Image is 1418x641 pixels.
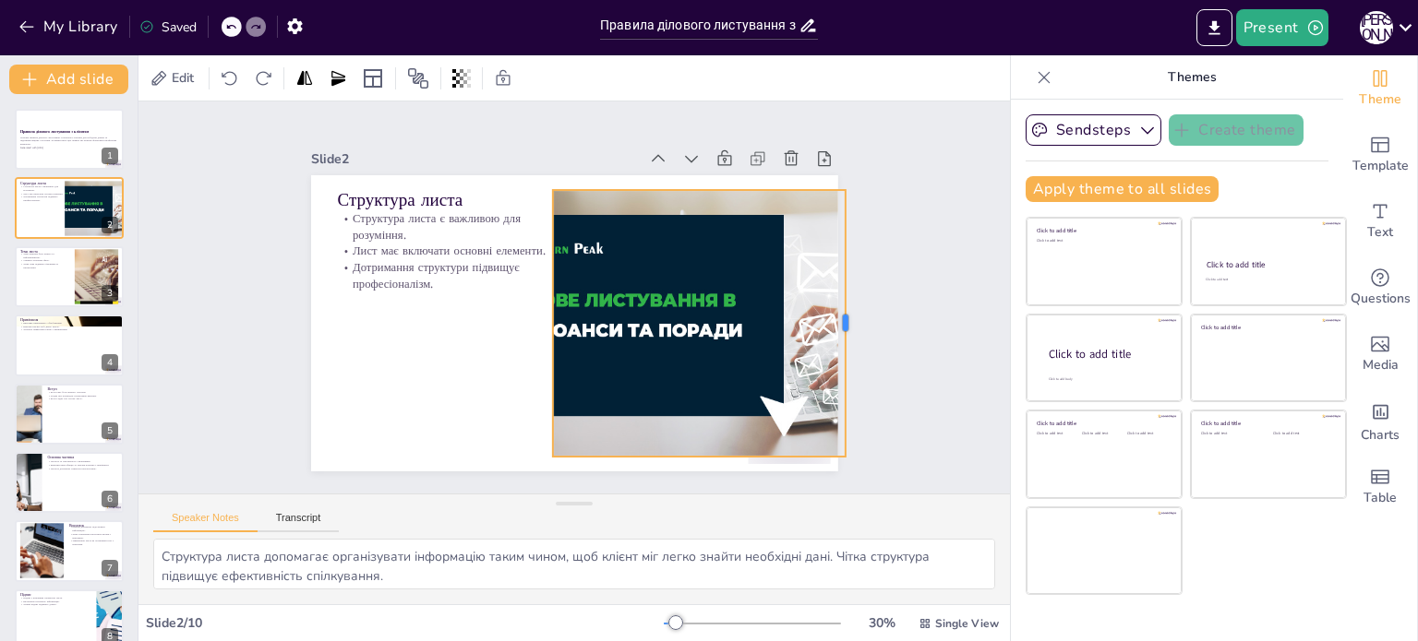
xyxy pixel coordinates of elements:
div: 6 [102,491,118,507]
div: 2 [15,177,124,238]
p: Уникати загальних фраз. [20,259,69,263]
div: 7 [102,560,118,576]
div: Click to add title [1037,227,1169,234]
p: Висновок [69,523,118,528]
div: 5 [102,422,118,439]
div: Click to add title [1207,259,1329,270]
div: Add charts and graphs [1343,387,1417,454]
p: Лист має включати основні елементи. [20,192,69,196]
div: Add images, graphics, shapes or video [1343,321,1417,387]
div: 3 [102,285,118,302]
p: Дотримання структури підвищує професіоналізм. [386,127,597,293]
button: Create theme [1169,114,1304,146]
button: Sendsteps [1026,114,1161,146]
p: Generated with [URL] [20,146,118,149]
p: Завершення листа на позитивній ноті є корисним. [69,540,118,546]
p: Основна частина [47,455,118,460]
input: Insert title [600,12,799,39]
div: 3 [15,246,124,307]
button: Х [PERSON_NAME] [1360,9,1393,46]
p: Дотримання структури підвищує професіоналізм. [20,195,69,201]
span: Position [407,67,429,89]
p: Підпис є важливим елементом листа. [20,596,91,599]
div: Saved [139,18,197,36]
div: 30 % [859,614,904,632]
div: 4 [102,354,118,371]
div: Click to add text [1037,432,1078,436]
div: Click to add title [1037,420,1169,427]
div: Add text boxes [1343,188,1417,255]
span: Questions [1351,289,1411,309]
span: Table [1364,488,1397,508]
span: Single View [935,616,999,631]
p: Чіткий підпис підвищує довіру. [20,602,91,606]
div: Click to add text [1206,278,1328,282]
div: Add a table [1343,454,1417,520]
div: Add ready made slides [1343,122,1417,188]
div: Click to add body [1049,377,1165,382]
div: Click to add title [1201,420,1333,427]
span: Edit [168,69,198,87]
span: Charts [1361,425,1400,445]
div: 4 [15,315,124,375]
div: 5 [15,384,124,445]
p: Використовуйте ім'я, якщо знаєте. [20,325,118,328]
div: Click to add text [1273,432,1331,436]
p: Структура листа [433,69,639,228]
div: 2 [102,217,118,233]
div: Х [PERSON_NAME] [1360,11,1393,44]
div: Slide 2 [438,23,713,230]
p: Тема листа [20,249,69,255]
p: Основні правила ділового листування з клієнтом є ключем для побудови довіри та підтримки міцних с... [20,136,118,146]
button: Add slide [9,65,128,94]
p: Загальне привітання також є прийнятним. [20,328,118,332]
p: Використання абзаців та списків покращує сприйняття. [47,463,118,467]
div: Click to add title [1201,323,1333,330]
p: Вступ [47,386,118,391]
p: Включайте контактну інформацію. [20,599,91,603]
p: Ввічливе привітання є обов'язковим. [20,322,118,326]
div: Get real-time input from your audience [1343,255,1417,321]
p: Чіткість допомагає уникнути непорозумінь. [47,467,118,470]
div: Click to add text [1082,432,1124,436]
span: Theme [1359,89,1401,110]
button: My Library [14,12,126,42]
p: Структура листа [20,180,69,185]
div: Click to add text [1201,432,1259,436]
span: Text [1367,222,1393,243]
p: Чітка тема підвищує ймовірність прочитання. [20,262,69,268]
p: Згадка про попереднє спілкування важлива. [47,394,118,398]
div: Click to add title [1049,347,1167,362]
p: Лист має включати основні елементи. [405,114,607,267]
p: Структура листа є важливою для розуміння. [415,88,626,254]
div: 1 [102,148,118,164]
div: Change the overall theme [1343,55,1417,122]
div: Click to add text [1037,239,1169,243]
p: Підпис [20,591,91,597]
p: Структура листа є важливою для розуміння. [20,184,69,191]
button: Speaker Notes [153,512,258,532]
div: Click to add text [1127,432,1169,436]
button: Transcript [258,512,340,532]
textarea: Структура листа допомагає організувати інформацію таким чином, щоб клієнт міг легко знайти необхі... [153,539,995,589]
p: Вступ задає тон усьому листу. [47,397,118,400]
p: Привітання [20,317,118,323]
div: Slide 2 / 10 [146,614,664,632]
strong: Правила ділового листування з клієнтом [20,129,89,134]
div: 6 [15,452,124,513]
span: Media [1363,355,1399,375]
span: Template [1352,156,1409,176]
button: Apply theme to all slides [1026,176,1219,202]
button: Export to PowerPoint [1196,9,1232,46]
div: 7 [15,520,124,581]
p: Чіткість та лаконічність є важливими. [47,460,118,464]
p: Вступ має бути чітким і стислим. [47,390,118,394]
p: Чітке зазначення наступних кроків є важливим. [69,533,118,540]
p: Резюме допомагає підсумувати інформацію. [69,526,118,532]
p: Themes [1059,55,1325,100]
div: 1 [15,109,124,170]
button: Present [1236,9,1328,46]
div: Layout [358,64,388,93]
p: Тема повинна бути чіткою та інформативною. [20,252,69,258]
